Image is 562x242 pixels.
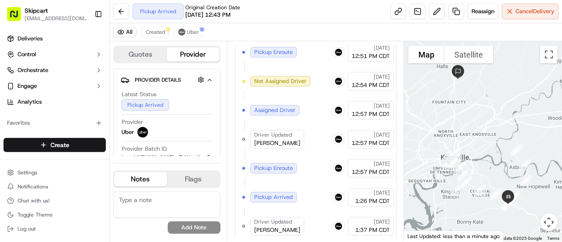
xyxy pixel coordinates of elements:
div: Start new chat [30,83,144,92]
img: uber-new-logo.jpeg [335,49,342,56]
span: Created [146,29,165,36]
span: Control [18,51,36,58]
span: Create [50,141,69,149]
div: 2 [439,154,458,172]
div: 5 [446,152,465,171]
button: Provider Details [121,72,213,87]
span: Pickup Arrived [254,193,293,201]
img: Google [406,230,435,242]
span: Log out [18,225,36,232]
span: [DATE] 12:43 PM [185,11,231,19]
div: 8 [457,173,476,191]
img: uber-new-logo.jpeg [335,223,342,230]
div: 💻 [74,128,81,135]
div: Last Updated: less than a minute ago [404,231,504,242]
button: Control [4,47,106,61]
button: Flags [167,172,220,186]
img: uber-new-logo.jpeg [335,194,342,201]
button: Notes [114,172,167,186]
span: Chat with us! [18,197,50,204]
span: 1:37 PM CDT [355,226,390,234]
button: Notifications [4,181,106,193]
span: [EMAIL_ADDRESS][DOMAIN_NAME] [25,15,87,22]
img: uber-new-logo.jpeg [335,78,342,85]
span: [PERSON_NAME] [254,226,300,234]
div: 4 [443,153,462,171]
span: Uber [187,29,199,36]
span: Not Assigned Driver [254,77,306,85]
span: [DATE] [374,131,390,138]
input: Got a question? Start typing here... [23,56,158,65]
img: uber-new-logo.jpeg [178,29,185,36]
span: Toggle Theme [18,211,53,218]
span: [DATE] [374,160,390,167]
span: [PERSON_NAME] [254,139,300,147]
span: Cancel Delivery [515,7,555,15]
div: 21 [508,141,526,159]
button: Start new chat [149,86,160,97]
div: 25 [503,190,522,208]
a: Terms (opens in new tab) [547,236,559,241]
img: uber-new-logo.jpeg [335,107,342,114]
span: 12:57 PM CDT [352,110,390,118]
span: [DATE] [374,73,390,80]
button: Map camera controls [540,213,558,231]
div: 23 [517,171,535,190]
button: Reassign [468,4,498,19]
a: Open this area in Google Maps (opens a new window) [406,230,435,242]
button: Toggle fullscreen view [540,46,558,63]
a: Analytics [4,95,106,109]
div: 7 [454,166,472,185]
button: Engage [4,79,106,93]
span: Original Creation Date [185,4,240,11]
span: 12:54 PM CDT [352,81,390,89]
button: Quotes [114,47,167,61]
button: Settings [4,166,106,179]
p: Welcome 👋 [9,35,160,49]
img: Nash [9,8,26,26]
img: uber-new-logo.jpeg [335,136,342,143]
span: Analytics [18,98,42,106]
span: 12:57 PM CDT [352,139,390,147]
span: Latest Status [122,90,156,98]
span: Orchestrate [18,66,48,74]
div: 9 [471,181,489,199]
span: Pylon [87,148,106,155]
button: Log out [4,223,106,235]
div: 📗 [9,128,16,135]
button: Provider [167,47,220,61]
a: 💻API Documentation [71,123,144,139]
span: [DATE] [374,189,390,196]
span: Driver Updated [254,131,292,138]
span: Provider Batch ID [122,145,167,153]
img: uber-new-logo.jpeg [137,127,148,137]
button: Create [4,138,106,152]
span: bat_VUBUVKz4WI2ke7tWc_XyxQ [122,154,211,162]
span: Uber [122,128,134,136]
span: Driver Updated [254,218,292,225]
div: Favorites [4,116,106,130]
span: Pickup Enroute [254,164,293,172]
span: 12:51 PM CDT [352,52,390,60]
span: Deliveries [18,35,43,43]
div: 6 [451,158,469,177]
span: API Documentation [83,127,141,136]
span: Reassign [472,7,494,15]
a: 📗Knowledge Base [5,123,71,139]
div: We're available if you need us! [30,92,111,99]
span: Notifications [18,183,48,190]
span: Map data ©2025 Google [494,236,542,241]
span: 1:26 PM CDT [355,197,390,205]
span: [DATE] [374,102,390,109]
span: Engage [18,82,37,90]
a: Powered byPylon [62,148,106,155]
span: [DATE] [374,44,390,51]
span: Provider [122,118,143,126]
button: Toggle Theme [4,209,106,221]
span: [DATE] [374,218,390,225]
button: CancelDelivery [502,4,558,19]
img: uber-new-logo.jpeg [335,165,342,172]
span: Settings [18,169,37,176]
button: Skipcart [25,6,48,15]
